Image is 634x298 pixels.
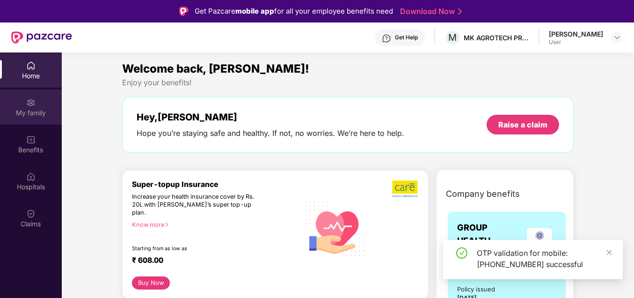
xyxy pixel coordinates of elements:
div: OTP validation for mobile: [PHONE_NUMBER] successful [477,247,612,270]
div: Super-topup Insurance [132,180,299,189]
span: M [449,32,457,43]
img: svg+xml;base64,PHN2ZyBpZD0iSG9zcGl0YWxzIiB4bWxucz0iaHR0cDovL3d3dy53My5vcmcvMjAwMC9zdmciIHdpZHRoPS... [26,172,36,181]
div: Get Pazcare for all your employee benefits need [195,6,394,17]
span: Welcome back, [PERSON_NAME]! [122,62,309,75]
img: svg+xml;base64,PHN2ZyB4bWxucz0iaHR0cDovL3d3dy53My5vcmcvMjAwMC9zdmciIHhtbG5zOnhsaW5rPSJodHRwOi8vd3... [299,192,371,265]
div: User [549,38,603,46]
img: svg+xml;base64,PHN2ZyBpZD0iSG9tZSIgeG1sbnM9Imh0dHA6Ly93d3cudzMub3JnLzIwMDAvc3ZnIiB3aWR0aD0iMjAiIG... [26,61,36,70]
span: close [606,249,612,256]
a: Download Now [401,7,459,16]
span: GROUP HEALTH INSURANCE [457,221,523,261]
button: Buy Now [132,276,169,290]
img: Logo [179,7,189,16]
img: insurerLogo [527,228,552,253]
div: Hey, [PERSON_NAME] [137,112,404,123]
div: Policy issued [457,284,495,294]
img: svg+xml;base64,PHN2ZyB3aWR0aD0iMjAiIGhlaWdodD0iMjAiIHZpZXdCb3g9IjAgMCAyMCAyMCIgZmlsbD0ibm9uZSIgeG... [26,98,36,107]
img: svg+xml;base64,PHN2ZyBpZD0iSGVscC0zMngzMiIgeG1sbnM9Imh0dHA6Ly93d3cudzMub3JnLzIwMDAvc3ZnIiB3aWR0aD... [382,34,391,43]
img: b5dec4f62d2307b9de63beb79f102df3.png [392,180,419,198]
div: Starting from as low as [132,246,260,252]
div: Hope you’re staying safe and healthy. If not, no worries. We’re here to help. [137,128,404,138]
img: svg+xml;base64,PHN2ZyBpZD0iRHJvcGRvd24tMzJ4MzIiIHhtbG5zPSJodHRwOi8vd3d3LnczLm9yZy8yMDAwL3N2ZyIgd2... [613,34,621,41]
img: svg+xml;base64,PHN2ZyBpZD0iQmVuZWZpdHMiIHhtbG5zPSJodHRwOi8vd3d3LnczLm9yZy8yMDAwL3N2ZyIgd2lkdGg9Ij... [26,135,36,144]
div: Increase your health insurance cover by Rs. 20L with [PERSON_NAME]’s super top-up plan. [132,193,259,217]
div: Raise a claim [498,119,547,130]
div: Get Help [395,34,418,41]
div: MK AGROTECH PRIVATE LIMITED [464,33,529,42]
span: check-circle [456,247,467,259]
img: svg+xml;base64,PHN2ZyBpZD0iQ2xhaW0iIHhtbG5zPSJodHRwOi8vd3d3LnczLm9yZy8yMDAwL3N2ZyIgd2lkdGg9IjIwIi... [26,209,36,218]
div: [PERSON_NAME] [549,30,603,38]
img: Stroke [458,7,462,16]
div: Enjoy your benefits! [122,78,574,88]
div: ₹ 608.00 [132,256,290,267]
span: Company benefits [446,187,520,201]
div: Know more [132,221,294,228]
strong: mobile app [236,7,275,15]
span: right [164,222,169,227]
img: New Pazcare Logo [11,31,72,44]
